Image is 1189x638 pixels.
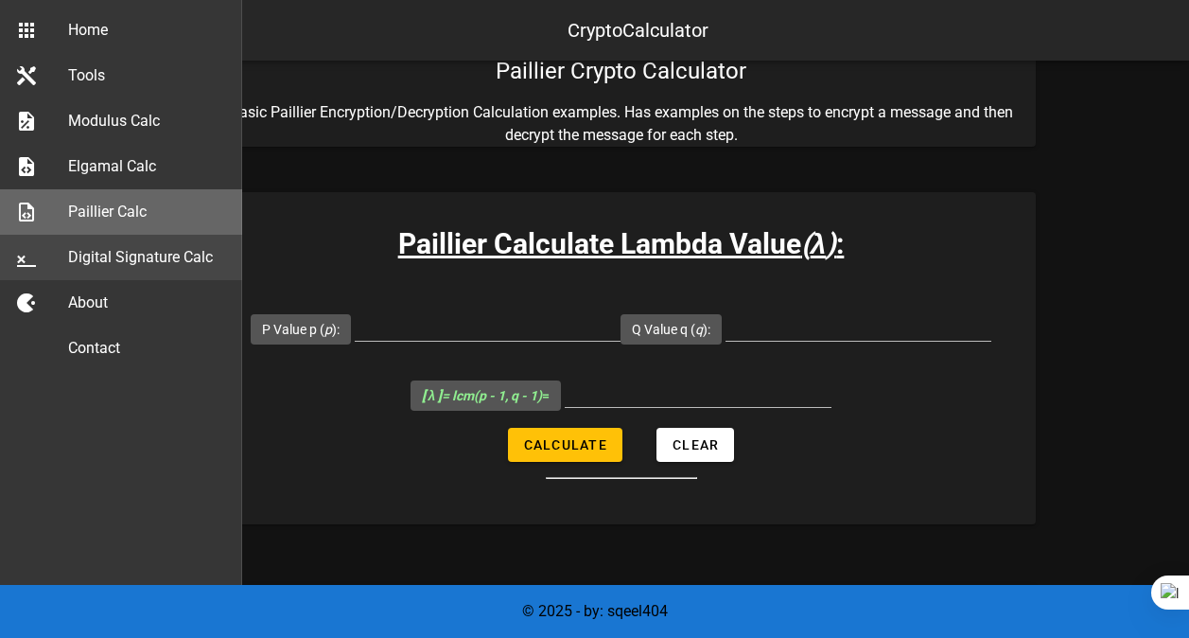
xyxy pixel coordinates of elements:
[207,101,1036,147] p: Basic Paillier Encryption/Decryption Calculation examples. Has examples on the steps to encrypt a...
[68,293,227,311] div: About
[695,322,703,337] i: q
[672,437,719,452] span: Clear
[207,222,1036,265] h3: Paillier Calculate Lambda Value :
[422,388,543,403] i: = lcm(p - 1, q - 1)
[68,203,227,221] div: Paillier Calc
[262,320,340,339] label: P Value p ( ):
[68,112,227,130] div: Modulus Calc
[68,339,227,357] div: Contact
[207,41,1036,101] div: Paillier Crypto Calculator
[632,320,710,339] label: Q Value q ( ):
[811,227,827,260] b: λ
[68,21,227,39] div: Home
[508,428,622,462] button: Calculate
[324,322,332,337] i: p
[68,248,227,266] div: Digital Signature Calc
[801,227,837,260] i: ( )
[68,66,227,84] div: Tools
[568,16,708,44] div: CryptoCalculator
[522,602,668,620] span: © 2025 - by: sqeel404
[656,428,734,462] button: Clear
[68,157,227,175] div: Elgamal Calc
[422,388,443,403] b: [ λ ]
[523,437,607,452] span: Calculate
[422,388,551,403] span: =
